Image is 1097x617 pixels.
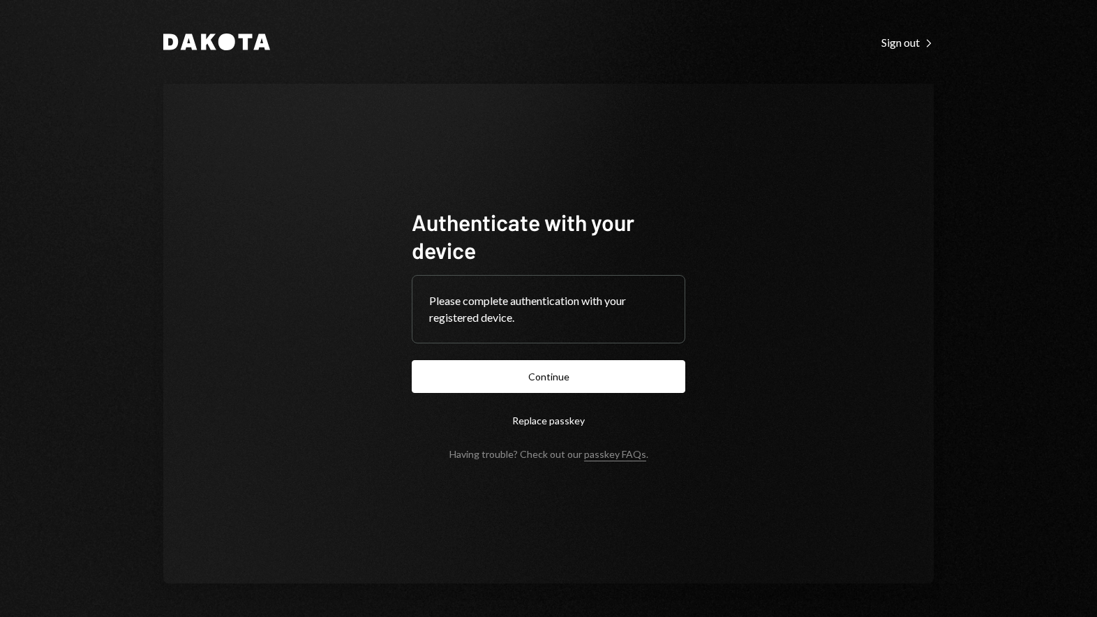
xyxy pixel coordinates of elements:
[449,448,648,460] div: Having trouble? Check out our .
[584,448,646,461] a: passkey FAQs
[881,36,934,50] div: Sign out
[412,360,685,393] button: Continue
[429,292,668,326] div: Please complete authentication with your registered device.
[412,404,685,437] button: Replace passkey
[412,208,685,264] h1: Authenticate with your device
[881,34,934,50] a: Sign out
